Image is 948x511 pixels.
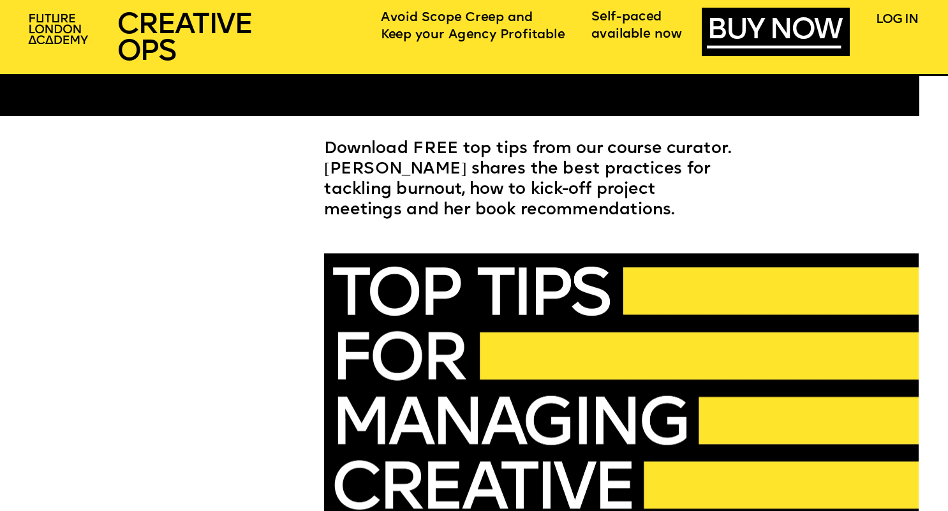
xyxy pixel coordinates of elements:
[591,28,682,40] span: available now
[707,16,841,48] a: BUY NOW
[23,8,96,52] img: upload-2f72e7a8-3806-41e8-b55b-d754ac055a4a.png
[324,141,736,218] span: Download FREE top tips from our course curator. [PERSON_NAME] shares the best practices for tackl...
[381,12,533,24] span: Avoid Scope Creep and
[591,11,662,23] span: Self-paced
[381,29,565,41] span: Keep your Agency Profitable
[117,11,251,68] span: CREATIVE OPS
[876,14,917,26] a: LOG IN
